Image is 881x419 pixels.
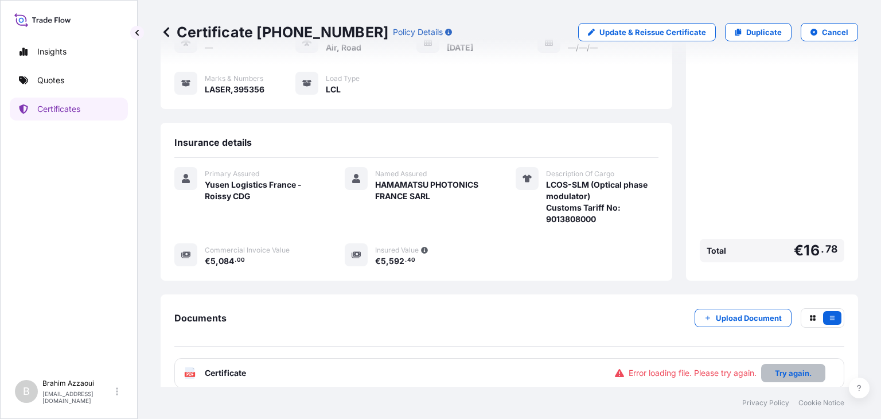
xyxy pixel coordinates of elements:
a: Duplicate [725,23,792,41]
span: , [216,257,219,265]
span: B [23,386,30,397]
span: 78 [825,246,837,253]
span: Description Of Cargo [546,169,614,179]
span: LCL [326,84,341,95]
span: 00 [237,258,245,262]
p: Policy Details [393,26,443,38]
button: Cancel [801,23,858,41]
text: PDF [186,373,194,377]
p: Cancel [822,26,848,38]
span: . [821,246,824,253]
p: Try again. [775,367,812,379]
p: Brahim Azzaoui [42,379,114,388]
span: Total [707,245,726,257]
span: . [405,258,407,262]
span: LASER,395356 [205,84,264,95]
span: Primary Assured [205,169,259,179]
p: Quotes [37,75,64,86]
span: Insured Value [375,246,419,255]
span: 084 [219,257,234,265]
span: 5 [210,257,216,265]
a: Privacy Policy [742,398,789,408]
a: Cookie Notice [798,398,844,408]
p: Insights [37,46,67,57]
span: Marks & Numbers [205,74,263,83]
span: € [205,257,210,265]
span: , [386,257,389,265]
a: Update & Reissue Certificate [578,23,716,41]
p: [EMAIL_ADDRESS][DOMAIN_NAME] [42,390,114,404]
p: Upload Document [716,312,782,324]
button: Try again. [761,364,825,382]
p: Certificate [PHONE_NUMBER] [161,23,388,41]
button: Upload Document [695,309,792,327]
span: € [794,243,804,258]
span: HAMAMATSU PHOTONICS FRANCE SARL [375,179,488,202]
span: Load Type [326,74,360,83]
span: Error loading file. Please try again. [629,367,757,379]
span: € [375,257,381,265]
span: Named Assured [375,169,427,179]
span: Certificate [205,367,246,379]
span: 40 [407,258,415,262]
span: 5 [381,257,386,265]
a: Certificates [10,98,128,121]
a: Insights [10,40,128,63]
span: . [235,258,236,262]
span: Yusen Logistics France - Roissy CDG [205,179,317,202]
p: Duplicate [746,26,782,38]
span: LCOS-SLM (Optical phase modulator) Customs Tariff No: 9013808000 [546,179,658,225]
a: Quotes [10,69,128,92]
span: 16 [804,243,819,258]
p: Update & Reissue Certificate [599,26,706,38]
p: Certificates [37,103,80,115]
span: Commercial Invoice Value [205,246,290,255]
span: 592 [389,257,404,265]
span: Insurance details [174,137,252,148]
span: Documents [174,312,227,324]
